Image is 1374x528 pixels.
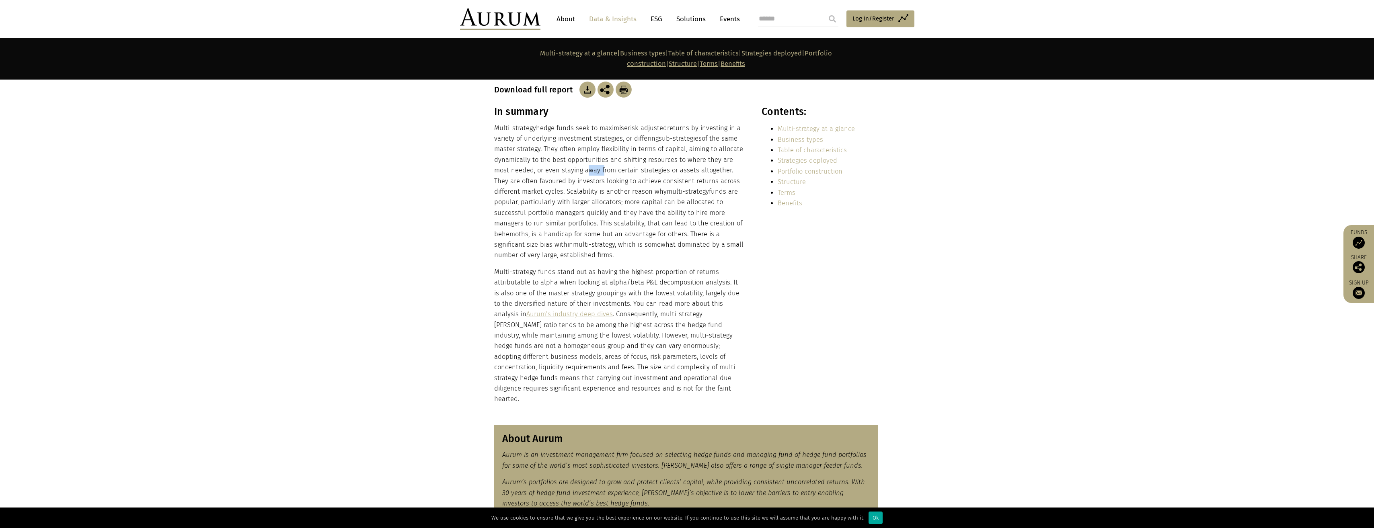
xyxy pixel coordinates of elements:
[721,60,745,68] a: Benefits
[668,49,739,57] a: Table of characteristics
[579,82,596,98] img: Download Article
[502,478,865,507] em: Aurum’s portfolios are designed to grow and protect clients’ capital, while providing consistent ...
[494,124,536,132] span: Multi-strategy
[1353,287,1365,299] img: Sign up to our newsletter
[540,49,832,68] strong: | | | | | |
[1347,255,1370,273] div: Share
[494,85,577,94] h3: Download full report
[852,14,894,23] span: Log in/Register
[667,188,709,195] span: multi-strategy
[460,8,540,30] img: Aurum
[669,60,697,68] a: Structure
[620,49,665,57] a: Business types
[540,49,617,57] a: Multi-strategy at a glance
[778,157,837,164] a: Strategies deployed
[700,60,718,68] a: Terms
[502,433,870,445] h3: About Aurum
[778,146,847,154] a: Table of characteristics
[824,11,840,27] input: Submit
[716,12,740,27] a: Events
[526,310,613,318] a: Aurum’s industry deep dives
[672,12,710,27] a: Solutions
[778,199,802,207] a: Benefits
[1353,261,1365,273] img: Share this post
[741,49,802,57] a: Strategies deployed
[647,12,666,27] a: ESG
[869,512,883,524] div: Ok
[494,123,744,261] p: hedge funds seek to maximise returns by investing in a variety of underlying investment strategie...
[778,136,823,143] a: Business types
[1347,279,1370,299] a: Sign up
[762,106,878,118] h3: Contents:
[628,124,667,132] span: risk-adjusted
[778,168,842,175] a: Portfolio construction
[1347,229,1370,249] a: Funds
[778,189,795,196] a: Terms
[573,241,615,248] span: multi-strategy
[778,178,806,186] a: Structure
[846,10,914,27] a: Log in/Register
[585,12,641,27] a: Data & Insights
[494,267,744,405] p: Multi-strategy funds stand out as having the highest proportion of returns attributable to alpha ...
[778,125,855,133] a: Multi-strategy at a glance
[659,135,702,142] span: sub-strategies
[494,106,744,118] h3: In summary
[598,82,614,98] img: Share this post
[1353,237,1365,249] img: Access Funds
[552,12,579,27] a: About
[718,60,721,68] strong: |
[616,82,632,98] img: Download Article
[502,451,867,469] em: Aurum is an investment management firm focused on selecting hedge funds and managing fund of hedg...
